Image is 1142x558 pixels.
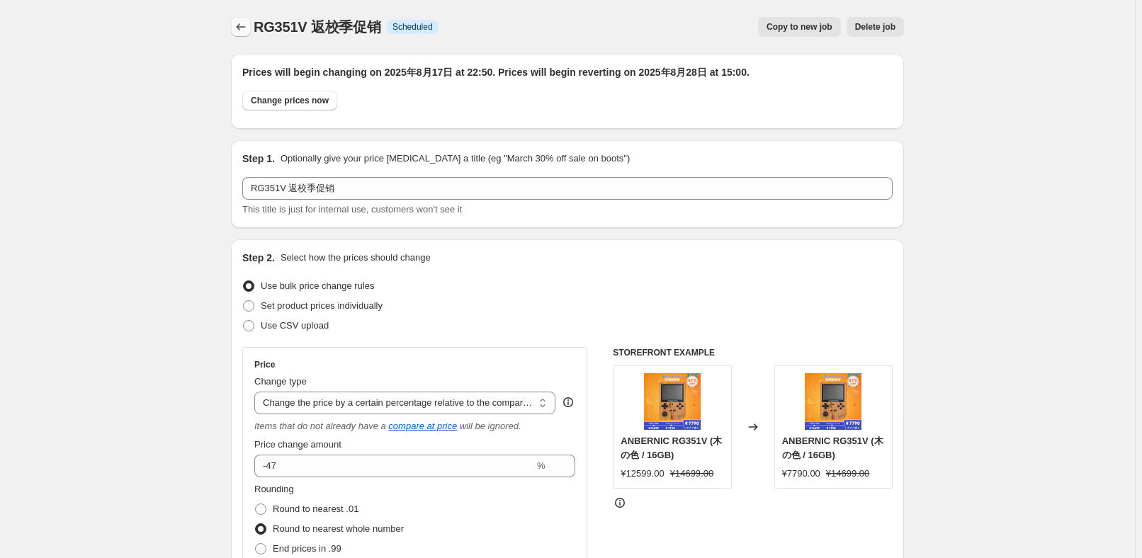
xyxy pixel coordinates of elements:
span: Use bulk price change rules [261,280,374,291]
span: Delete job [855,21,895,33]
span: End prices in .99 [273,543,341,554]
button: Copy to new job [758,17,841,37]
button: compare at price [388,421,457,431]
span: Scheduled [392,21,433,33]
h2: Prices will begin changing on 2025年8月17日 at 22:50. Prices will begin reverting on 2025年8月28日 at 1... [242,65,893,79]
img: 351V_57a4986a-077d-4563-9b08-417abedf5221_80x.jpg [805,373,861,430]
button: Change prices now [242,91,337,110]
h3: Price [254,359,275,370]
div: ¥12599.00 [621,467,664,481]
p: Select how the prices should change [281,251,431,265]
span: ANBERNIC RG351V (木の色 / 16GB) [621,435,722,460]
i: will be ignored. [460,421,521,431]
span: ANBERNIC RG351V (木の色 / 16GB) [782,435,883,460]
span: Rounding [254,484,294,494]
strike: ¥14699.00 [670,467,713,481]
button: Delete job [847,17,904,37]
input: -20 [254,455,534,477]
span: Change prices now [251,95,329,106]
span: RG351V 返校季促销 [254,19,381,35]
span: Use CSV upload [261,320,329,331]
strike: ¥14699.00 [826,467,869,481]
span: This title is just for internal use, customers won't see it [242,204,462,215]
div: ¥7790.00 [782,467,820,481]
i: Items that do not already have a [254,421,386,431]
h2: Step 2. [242,251,275,265]
span: Copy to new job [767,21,832,33]
button: Price change jobs [231,17,251,37]
span: Set product prices individually [261,300,383,311]
span: Price change amount [254,439,341,450]
span: Change type [254,376,307,387]
p: Optionally give your price [MEDICAL_DATA] a title (eg "March 30% off sale on boots") [281,152,630,166]
span: Round to nearest .01 [273,503,358,514]
h6: STOREFRONT EXAMPLE [613,347,893,358]
input: 30% off holiday sale [242,177,893,200]
img: 351V_57a4986a-077d-4563-9b08-417abedf5221_80x.jpg [644,373,701,430]
div: help [561,395,575,409]
h2: Step 1. [242,152,275,166]
span: Round to nearest whole number [273,523,404,534]
span: % [537,460,545,471]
